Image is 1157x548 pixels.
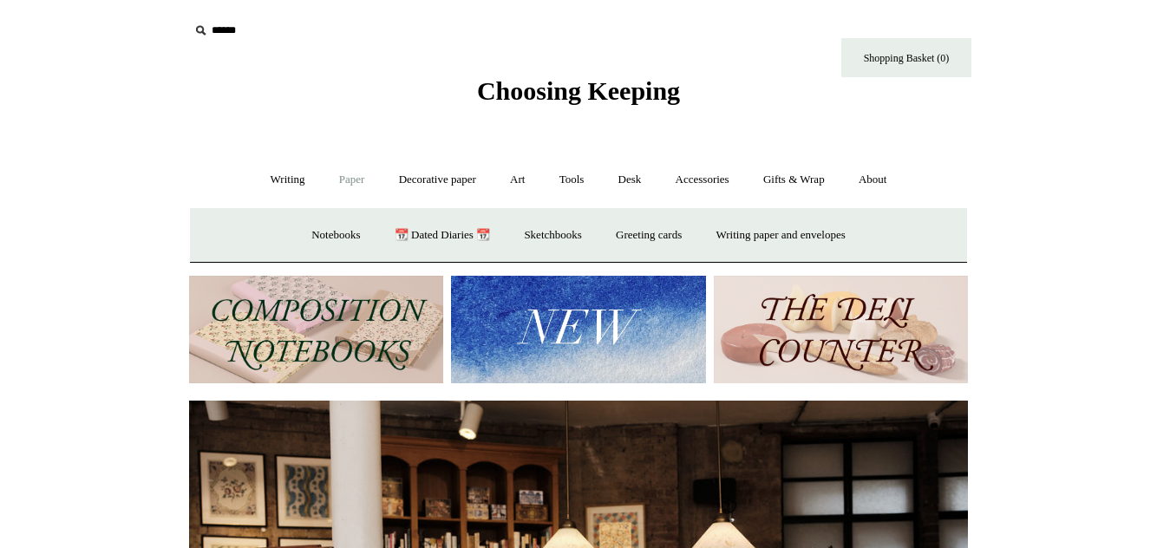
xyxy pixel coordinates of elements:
a: 📆 Dated Diaries 📆 [379,212,506,258]
span: Choosing Keeping [477,76,680,105]
a: Greeting cards [600,212,697,258]
a: Accessories [660,157,745,203]
a: Paper [324,157,381,203]
a: Tools [544,157,600,203]
a: Art [494,157,540,203]
a: About [843,157,903,203]
a: Sketchbooks [508,212,597,258]
a: Decorative paper [383,157,492,203]
img: 202302 Composition ledgers.jpg__PID:69722ee6-fa44-49dd-a067-31375e5d54ec [189,276,443,384]
a: Shopping Basket (0) [841,38,971,77]
a: Choosing Keeping [477,90,680,102]
img: New.jpg__PID:f73bdf93-380a-4a35-bcfe-7823039498e1 [451,276,705,384]
a: Writing paper and envelopes [701,212,861,258]
a: Notebooks [296,212,376,258]
a: Desk [603,157,657,203]
a: Writing [255,157,321,203]
img: The Deli Counter [714,276,968,384]
a: Gifts & Wrap [748,157,840,203]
